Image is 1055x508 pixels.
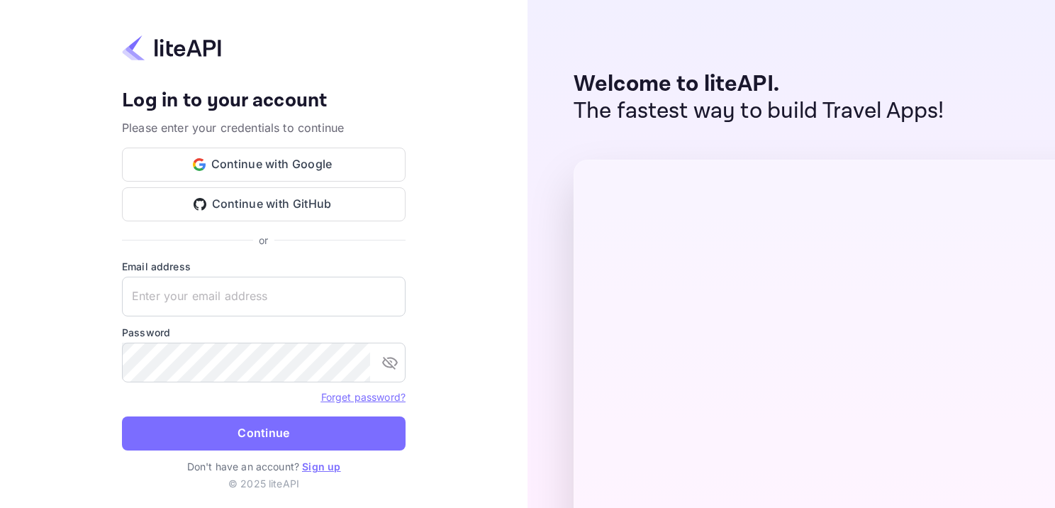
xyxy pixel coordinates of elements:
p: Don't have an account? [122,459,406,474]
input: Enter your email address [122,277,406,316]
p: © 2025 liteAPI [228,476,299,491]
a: Forget password? [321,390,406,404]
p: The fastest way to build Travel Apps! [574,98,944,125]
button: Continue with Google [122,148,406,182]
p: or [259,233,268,248]
button: Continue [122,416,406,451]
img: liteapi [122,34,221,62]
label: Password [122,325,406,340]
p: Welcome to liteAPI. [574,71,944,98]
button: Continue with GitHub [122,187,406,221]
a: Sign up [302,460,340,473]
button: toggle password visibility [376,348,404,377]
p: Please enter your credentials to continue [122,119,406,136]
h4: Log in to your account [122,89,406,114]
a: Forget password? [321,391,406,403]
label: Email address [122,259,406,274]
